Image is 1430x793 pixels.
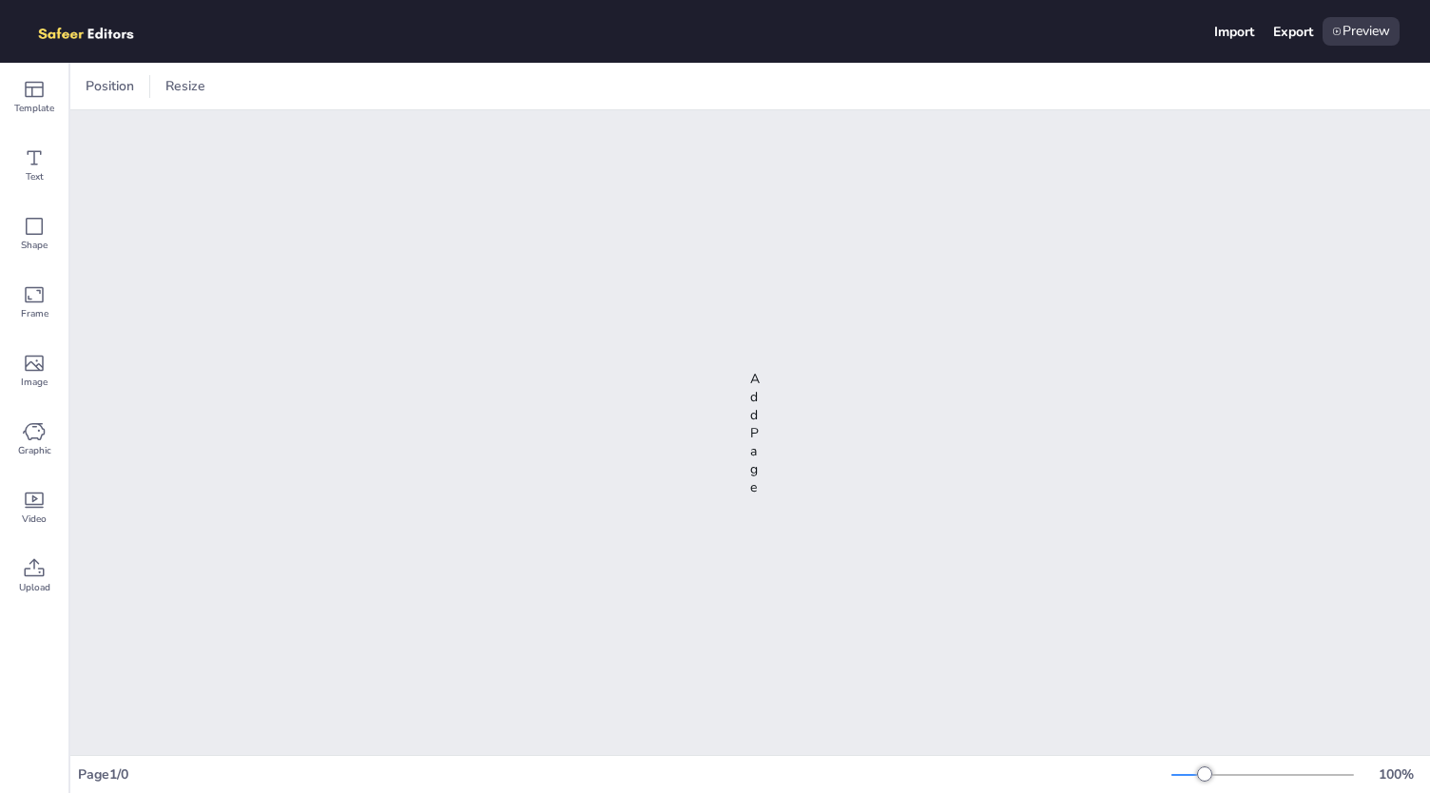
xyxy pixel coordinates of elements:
span: Video [22,512,47,527]
span: Text [26,169,44,184]
div: Preview [1323,17,1400,46]
span: Frame [21,306,48,321]
span: Position [82,77,138,95]
div: Export [1273,23,1313,41]
span: Image [21,375,48,390]
img: logo.png [30,17,162,46]
div: Import [1214,23,1254,41]
div: 100 % [1373,765,1419,783]
span: Shape [21,238,48,253]
span: Upload [19,580,50,595]
div: Page 1 / 0 [78,765,1171,783]
span: Graphic [18,443,51,458]
span: Template [14,101,54,116]
span: Resize [162,77,209,95]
